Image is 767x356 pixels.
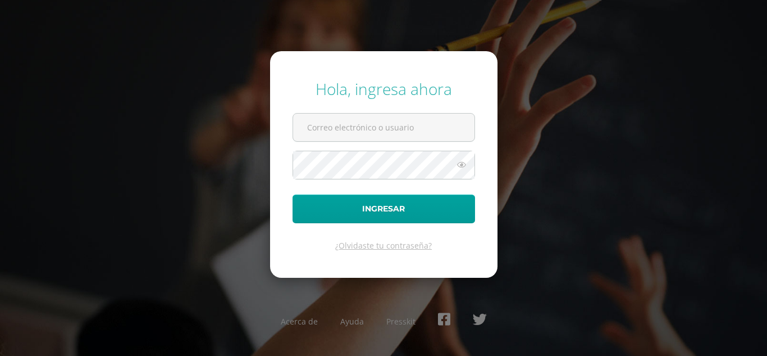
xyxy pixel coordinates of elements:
[293,78,475,100] div: Hola, ingresa ahora
[293,114,474,141] input: Correo electrónico o usuario
[335,240,432,251] a: ¿Olvidaste tu contraseña?
[386,316,416,327] a: Presskit
[293,195,475,223] button: Ingresar
[281,316,318,327] a: Acerca de
[340,316,364,327] a: Ayuda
